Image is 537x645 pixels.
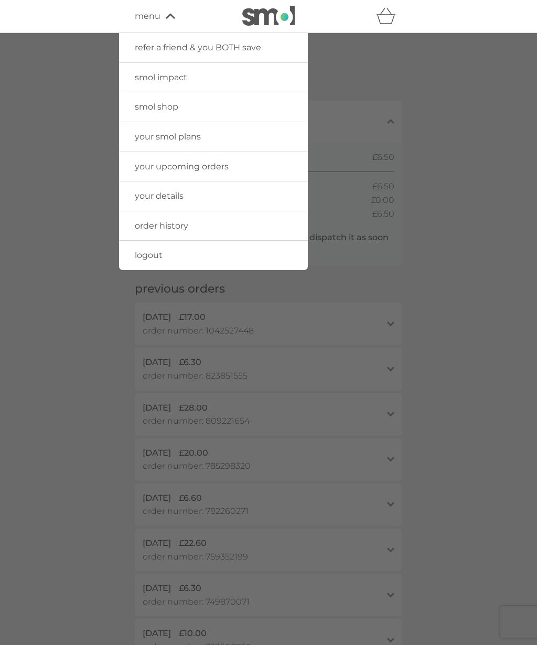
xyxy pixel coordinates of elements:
[119,33,308,62] a: refer a friend & you BOTH save
[135,9,160,23] span: menu
[119,152,308,181] a: your upcoming orders
[135,102,178,112] span: smol shop
[135,132,201,142] span: your smol plans
[135,221,188,231] span: order history
[119,63,308,92] a: smol impact
[119,122,308,152] a: your smol plans
[119,211,308,241] a: order history
[119,241,308,270] a: logout
[135,72,187,82] span: smol impact
[242,6,295,26] img: smol
[119,92,308,122] a: smol shop
[135,250,163,260] span: logout
[119,181,308,211] a: your details
[135,42,261,52] span: refer a friend & you BOTH save
[376,6,402,27] div: basket
[135,162,229,171] span: your upcoming orders
[135,191,184,201] span: your details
